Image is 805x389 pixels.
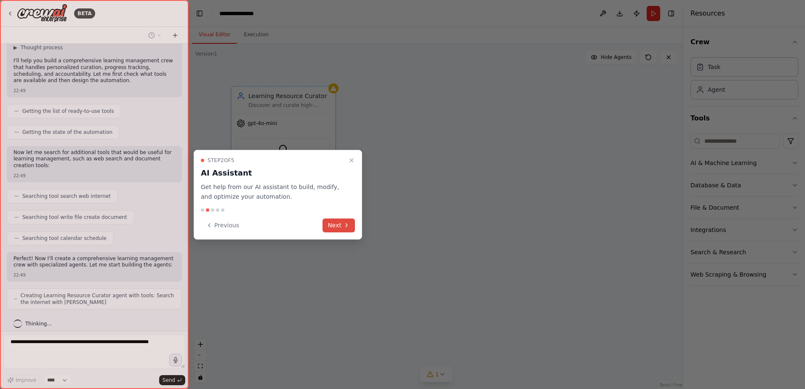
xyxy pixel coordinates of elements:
[201,167,345,179] h3: AI Assistant
[194,8,205,19] button: Hide left sidebar
[201,218,244,232] button: Previous
[208,157,235,164] span: Step 2 of 5
[201,182,345,202] p: Get help from our AI assistant to build, modify, and optimize your automation.
[323,218,355,232] button: Next
[347,155,357,165] button: Close walkthrough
